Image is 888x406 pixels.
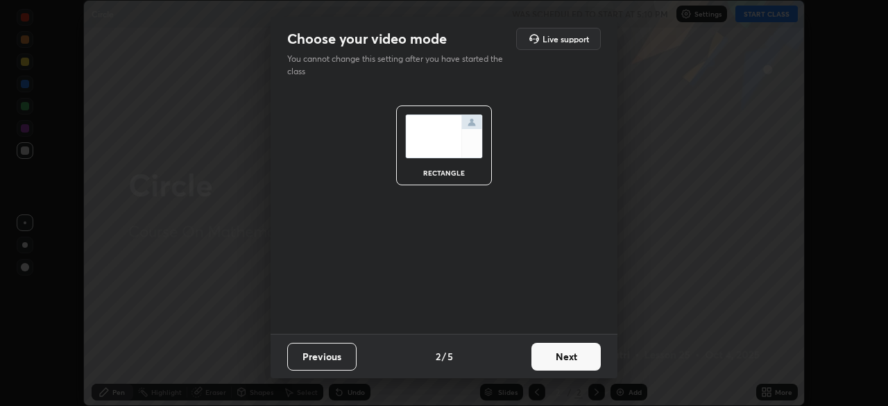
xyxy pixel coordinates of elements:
[287,53,512,78] p: You cannot change this setting after you have started the class
[436,349,441,364] h4: 2
[543,35,589,43] h5: Live support
[287,343,357,371] button: Previous
[531,343,601,371] button: Next
[405,115,483,158] img: normalScreenIcon.ae25ed63.svg
[447,349,453,364] h4: 5
[416,169,472,176] div: rectangle
[442,349,446,364] h4: /
[287,30,447,48] h2: Choose your video mode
